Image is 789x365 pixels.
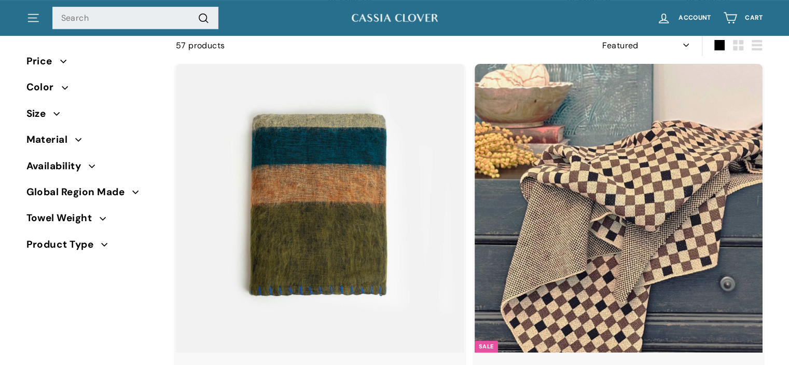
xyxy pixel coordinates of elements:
span: Material [26,132,76,147]
input: Search [52,7,218,30]
div: 57 products [176,39,469,52]
div: Sale [475,341,498,353]
span: Color [26,79,62,95]
span: Cart [745,15,763,21]
span: Global Region Made [26,184,133,200]
button: Price [26,51,159,77]
span: Product Type [26,237,102,252]
span: Account [679,15,711,21]
span: Price [26,53,60,69]
img: A striped throw blanket with varying shades of olive green, deep teal, mustard, and beige, with a... [176,64,464,353]
button: Towel Weight [26,208,159,234]
span: Availability [26,158,89,174]
button: Product Type [26,234,159,260]
button: Size [26,103,159,129]
button: Material [26,129,159,155]
button: Global Region Made [26,182,159,208]
span: Towel Weight [26,210,100,226]
button: Availability [26,156,159,182]
span: Size [26,106,54,121]
a: Account [650,3,717,33]
a: Cart [717,3,769,33]
button: Color [26,77,159,103]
